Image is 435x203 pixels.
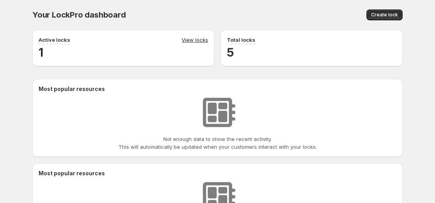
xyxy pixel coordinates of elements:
[182,36,208,45] a: View locks
[39,36,70,44] p: Active locks
[227,36,255,44] p: Total locks
[366,9,403,20] button: Create lock
[227,45,396,60] h2: 5
[39,85,396,93] h2: Most popular resources
[32,10,126,20] span: Your LockPro dashboard
[39,45,208,60] h2: 1
[39,169,396,177] h2: Most popular resources
[371,12,398,18] span: Create lock
[118,135,317,151] p: Not enough data to show the recent activity. This will automatically be updated when your custome...
[198,93,237,132] img: No resources found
